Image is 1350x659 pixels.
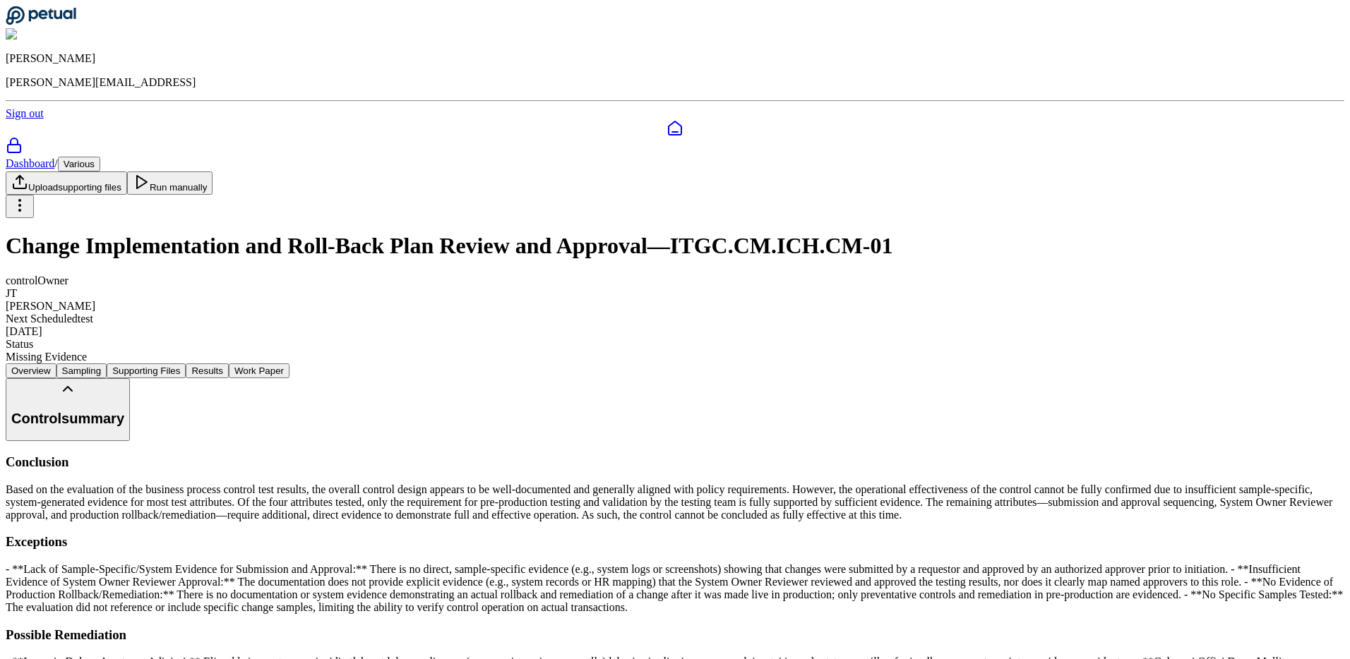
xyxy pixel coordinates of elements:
[6,76,1344,89] p: [PERSON_NAME][EMAIL_ADDRESS]
[6,378,130,441] button: Controlsummary
[6,300,95,312] span: [PERSON_NAME]
[186,363,228,378] button: Results
[6,107,44,119] a: Sign out
[6,483,1344,521] p: Based on the evaluation of the business process control test results, the overall control design ...
[6,137,1344,157] a: SOC
[6,120,1344,137] a: Dashboard
[6,363,1344,378] nav: Tabs
[56,363,107,378] button: Sampling
[11,411,124,427] h2: Control summary
[107,363,186,378] button: Supporting Files
[6,454,1344,470] h3: Conclusion
[127,171,213,195] button: Run manually
[6,363,56,378] button: Overview
[6,351,1344,363] div: Missing Evidence
[6,52,1344,65] p: [PERSON_NAME]
[6,274,1344,287] div: control Owner
[6,627,1344,643] h3: Possible Remediation
[6,338,1344,351] div: Status
[6,287,17,299] span: JT
[6,534,1344,550] h3: Exceptions
[6,325,1344,338] div: [DATE]
[6,171,127,195] button: Uploadsupporting files
[229,363,289,378] button: Work Paper
[6,563,1344,614] div: - **Lack of Sample-Specific/System Evidence for Submission and Approval:** There is no direct, sa...
[58,157,100,171] button: Various
[6,16,76,28] a: Go to Dashboard
[6,233,1344,259] h1: Change Implementation and Roll-Back Plan Review and Approval — ITGC.CM.ICH.CM-01
[6,157,1344,171] div: /
[6,157,54,169] a: Dashboard
[6,28,66,41] img: Andrew Li
[6,313,1344,325] div: Next Scheduled test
